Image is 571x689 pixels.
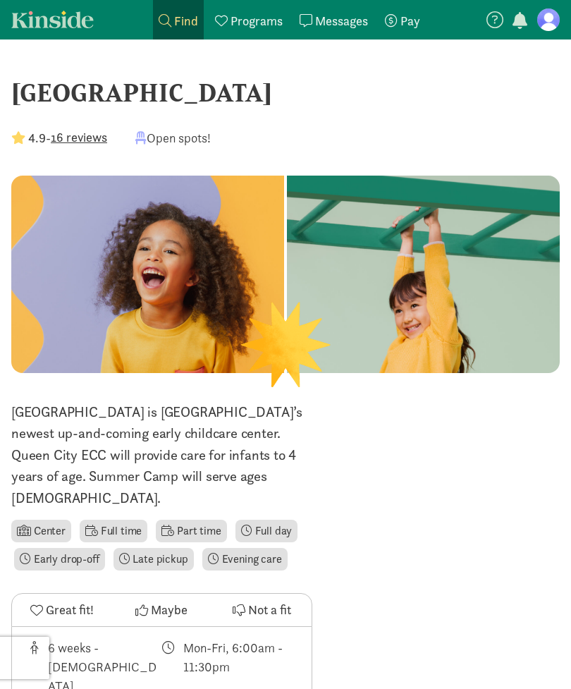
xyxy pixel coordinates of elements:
span: Programs [231,13,283,29]
li: Full day [235,520,298,542]
span: Pay [400,13,420,29]
div: - [11,128,107,147]
div: [GEOGRAPHIC_DATA] [11,73,560,111]
li: Late pickup [113,548,194,571]
button: 16 reviews [51,128,107,147]
span: Not a fit [248,600,291,619]
span: Find [174,13,198,29]
span: Great fit! [46,600,94,619]
button: Not a fit [211,594,312,626]
a: Kinside [11,11,94,28]
div: Open spots! [135,128,211,147]
li: Part time [156,520,226,542]
li: Center [11,520,71,542]
span: Messages [315,13,368,29]
span: Maybe [151,600,188,619]
p: [GEOGRAPHIC_DATA] is [GEOGRAPHIC_DATA]’s newest up-and-coming early childcare center. Queen City ... [11,401,312,508]
li: Evening care [202,548,288,571]
li: Early drop-off [14,548,105,571]
strong: 4.9 [28,130,46,146]
button: Great fit! [12,594,112,626]
button: Maybe [112,594,212,626]
li: Full time [80,520,147,542]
